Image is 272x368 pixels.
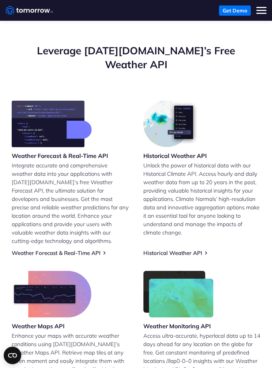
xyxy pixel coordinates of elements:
[256,5,267,16] button: Toggle mobile menu
[219,5,251,16] a: Get Demo
[12,322,91,330] h3: Weather Maps API
[5,5,53,16] a: Home link
[143,152,207,160] h3: Historical Weather API
[143,322,214,330] h3: Weather Monitoring API
[12,44,260,71] h2: Leverage [DATE][DOMAIN_NAME]’s Free Weather API
[12,249,101,256] a: Weather Forecast & Real-Time API
[143,249,202,256] a: Historical Weather API
[4,347,21,364] button: Open CMP widget
[143,161,260,237] p: Unlock the power of historical data with our Historical Climate API. Access hourly and daily weat...
[12,161,129,245] p: Integrate accurate and comprehensive weather data into your applications with [DATE][DOMAIN_NAME]...
[12,152,108,160] h3: Weather Forecast & Real-Time API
